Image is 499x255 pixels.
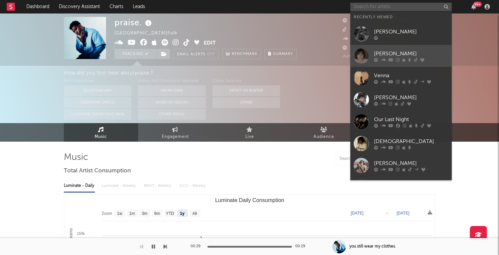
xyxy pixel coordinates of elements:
div: 00:29 [295,243,309,251]
text: 6m [154,211,160,216]
a: [DEMOGRAPHIC_DATA] [350,133,452,154]
em: Off [207,53,215,56]
div: With Sodatone [64,77,131,85]
button: Tracking [115,49,157,59]
a: Venna [350,67,452,89]
a: [PERSON_NAME] [350,45,452,67]
text: Zoom [102,211,112,216]
input: Search by song name or URL [336,156,407,162]
text: [DATE] [351,211,364,216]
span: Engagement [162,133,189,141]
span: Benchmark [232,50,257,58]
text: All [192,211,197,216]
text: 1y [180,211,184,216]
button: Sodatone App [64,85,131,96]
span: Summary [273,52,293,56]
span: Audience [314,133,334,141]
button: 99+ [471,4,476,9]
button: Other Tools [138,109,206,120]
text: → [385,211,389,216]
span: 52,600 [343,28,366,32]
button: Sodatone Emails [64,97,131,108]
text: 1w [117,211,122,216]
div: Luminate - Daily [64,180,95,192]
div: Other A&R Discovery Methods [138,77,206,85]
a: Music [64,123,138,142]
div: 00:29 [191,243,204,251]
text: 3m [142,211,147,216]
text: 150k [77,231,85,235]
button: Summary [265,49,297,59]
text: 1m [129,211,135,216]
div: [GEOGRAPHIC_DATA] | Folk [115,29,185,37]
a: Live [213,123,287,142]
span: Live [245,133,254,141]
a: Audience [287,123,361,142]
input: Search for artists [350,3,452,11]
div: [DEMOGRAPHIC_DATA] [374,137,448,145]
div: you still wear my clothes. [349,244,396,250]
a: Engagement [138,123,213,142]
span: Music [95,133,107,141]
div: praise. [115,17,153,28]
a: [PERSON_NAME] [350,23,452,45]
text: [DATE] [397,211,409,216]
div: Our Last Night [374,115,448,123]
text: YTD [166,211,174,216]
div: Venna [374,72,448,80]
div: Other Sources [213,77,280,85]
a: [PERSON_NAME] [350,89,452,111]
div: Recently Viewed [354,13,448,21]
div: [PERSON_NAME] [374,28,448,36]
span: 254,034 Monthly Listeners [343,46,410,50]
button: Word Of Mouth [138,97,206,108]
a: Our Last Night [350,111,452,133]
button: Other [213,97,280,108]
span: Jump Score: 78.6 [343,54,382,58]
a: dye [350,176,452,198]
div: 99 + [473,2,482,7]
span: 31,748 [343,19,366,23]
a: [PERSON_NAME] [350,154,452,176]
div: [PERSON_NAME] [374,93,448,102]
text: Luminate Daily Consumption [215,197,284,203]
div: [PERSON_NAME] [374,50,448,58]
button: Edit [204,39,216,48]
span: Total Artist Consumption [64,167,131,175]
button: Artist on Roster [213,85,280,96]
a: Benchmark [222,49,261,59]
div: [PERSON_NAME] [374,159,448,167]
button: Email AlertsOff [173,49,219,59]
button: Sodatone Snowflake Data [64,109,131,120]
span: 1,585 [343,37,363,41]
button: On My Own [138,85,206,96]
